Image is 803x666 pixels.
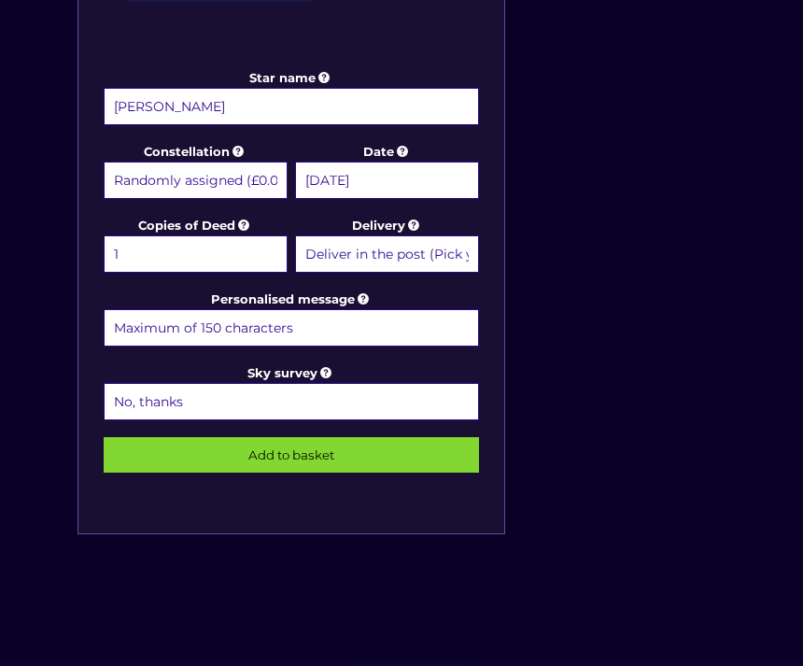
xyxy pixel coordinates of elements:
input: Date [295,162,479,199]
select: Constellation [104,162,288,199]
select: Delivery [295,235,479,273]
input: Personalised message [104,309,479,347]
label: Delivery [295,216,479,276]
input: Star name [104,88,479,125]
label: Date [295,142,479,202]
a: Sky survey [247,365,334,380]
input: Add to basket [104,437,479,473]
label: Star name [104,68,479,128]
select: Copies of Deed [104,235,288,273]
label: Copies of Deed [104,216,288,276]
label: Constellation [104,142,288,202]
label: Personalised message [104,290,479,349]
select: Sky survey [104,383,479,420]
